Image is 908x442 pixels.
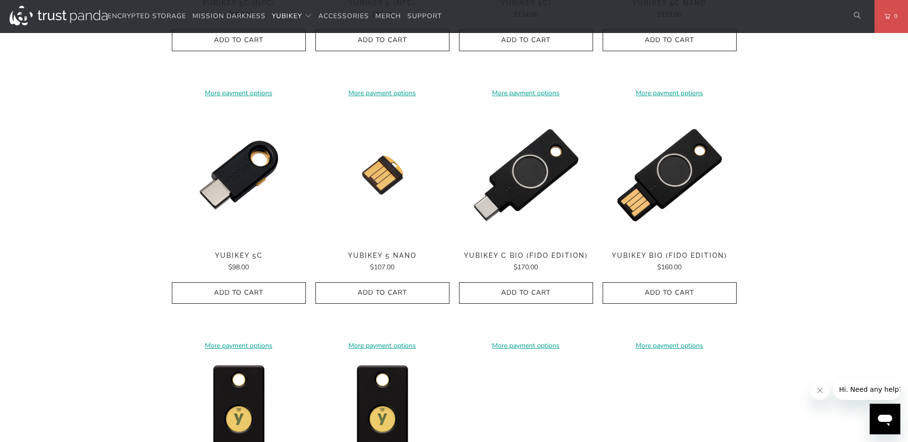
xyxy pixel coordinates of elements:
span: YubiKey Bio (FIDO Edition) [603,252,737,260]
span: Add to Cart [325,36,439,44]
span: Support [407,11,442,21]
a: More payment options [172,88,306,99]
span: Add to Cart [469,36,583,44]
nav: Translation missing: en.navigation.header.main_nav [108,5,442,28]
a: YubiKey C Bio (FIDO Edition) - Trust Panda YubiKey C Bio (FIDO Edition) - Trust Panda [459,108,593,242]
a: YubiKey Bio (FIDO Edition) $160.00 [603,252,737,273]
button: Add to Cart [603,30,737,51]
button: Add to Cart [172,282,306,304]
span: Add to Cart [325,289,439,297]
a: More payment options [315,88,449,99]
img: YubiKey 5 Nano - Trust Panda [315,108,449,242]
span: 0 [890,11,898,22]
a: More payment options [459,88,593,99]
span: $98.00 [228,263,249,272]
span: YubiKey [272,11,302,21]
a: Support [407,5,442,28]
span: Encrypted Storage [108,11,186,21]
span: Mission Darkness [192,11,266,21]
span: Merch [375,11,401,21]
img: YubiKey C Bio (FIDO Edition) - Trust Panda [459,108,593,242]
a: More payment options [459,341,593,351]
a: More payment options [315,341,449,351]
a: YubiKey C Bio (FIDO Edition) $170.00 [459,252,593,273]
a: YubiKey Bio (FIDO Edition) - Trust Panda YubiKey Bio (FIDO Edition) - Trust Panda [603,108,737,242]
span: $107.00 [370,263,394,272]
img: Trust Panda Australia [10,6,108,25]
iframe: Button to launch messaging window [870,404,900,434]
summary: YubiKey [272,5,312,28]
span: YubiKey 5 Nano [315,252,449,260]
iframe: Close message [810,381,830,400]
a: More payment options [603,88,737,99]
span: $170.00 [514,263,538,272]
span: Add to Cart [182,36,296,44]
a: YubiKey 5C $98.00 [172,252,306,273]
img: YubiKey Bio (FIDO Edition) - Trust Panda [603,108,737,242]
img: YubiKey 5C - Trust Panda [172,108,306,242]
button: Add to Cart [172,30,306,51]
a: YubiKey 5 Nano - Trust Panda YubiKey 5 Nano - Trust Panda [315,108,449,242]
a: Mission Darkness [192,5,266,28]
span: Add to Cart [469,289,583,297]
span: YubiKey C Bio (FIDO Edition) [459,252,593,260]
a: Merch [375,5,401,28]
a: YubiKey 5C - Trust Panda YubiKey 5C - Trust Panda [172,108,306,242]
a: More payment options [603,341,737,351]
button: Add to Cart [459,30,593,51]
span: YubiKey 5C [172,252,306,260]
button: Add to Cart [315,282,449,304]
a: More payment options [172,341,306,351]
span: Hi. Need any help? [6,7,69,14]
span: Add to Cart [182,289,296,297]
a: Accessories [318,5,369,28]
span: $160.00 [657,263,682,272]
span: Add to Cart [613,289,727,297]
a: YubiKey 5 Nano $107.00 [315,252,449,273]
a: Encrypted Storage [108,5,186,28]
span: Add to Cart [613,36,727,44]
iframe: Message from company [833,379,900,400]
button: Add to Cart [603,282,737,304]
button: Add to Cart [315,30,449,51]
button: Add to Cart [459,282,593,304]
span: Accessories [318,11,369,21]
